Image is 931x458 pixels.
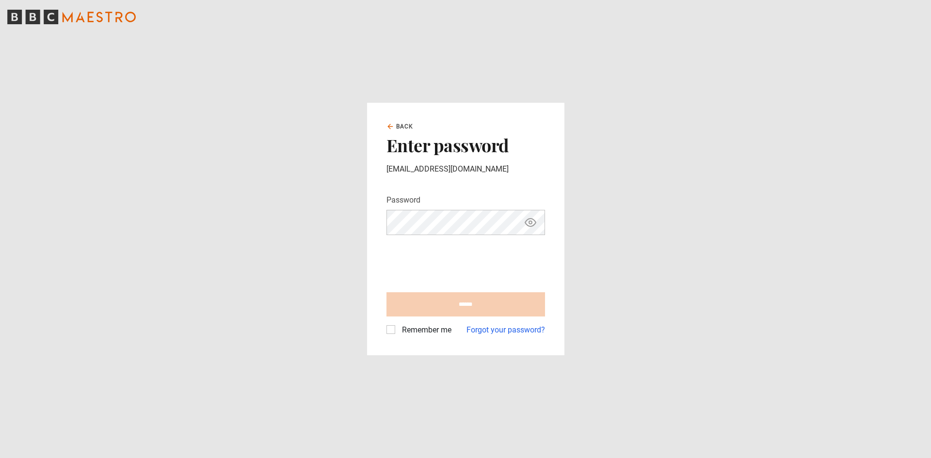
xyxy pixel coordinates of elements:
span: Back [396,122,414,131]
h2: Enter password [386,135,545,155]
p: [EMAIL_ADDRESS][DOMAIN_NAME] [386,163,545,175]
a: Back [386,122,414,131]
button: Show password [522,214,539,231]
label: Remember me [398,324,451,336]
a: Forgot your password? [466,324,545,336]
svg: BBC Maestro [7,10,136,24]
label: Password [386,194,420,206]
iframe: reCAPTCHA [386,243,534,281]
